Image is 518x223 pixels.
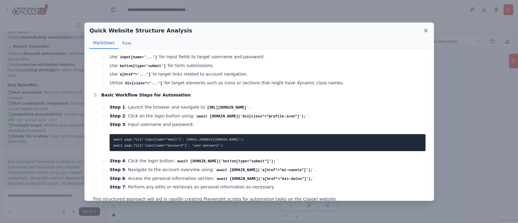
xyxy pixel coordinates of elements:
strong: Step 3 [110,122,125,127]
strong: Step 2 [110,113,125,118]
strong: Step 1 [110,105,125,110]
strong: Basic Workflow Steps for Automation [101,93,190,97]
strong: Step 7 [110,184,125,189]
h2: Quick Website Structure Analysis [90,26,192,35]
li: : Access the personal information section: . [108,175,425,182]
strong: Step 5 [110,167,125,172]
code: a[href*='...'] [118,73,153,77]
strong: Step 4 [110,158,125,163]
code: await [DOMAIN_NAME]('a[href*="mi-cuenta"]'); [214,168,314,172]
p: : [101,91,425,99]
p: This structured approach will aid in rapidly creating Playwright scripts for automation tasks on ... [93,195,425,203]
code: div[class*='...'] [123,81,164,86]
button: Raw [119,37,135,49]
li: : Perform any edits or retrievals on personal information as necessary. [108,183,425,191]
li: Use for form submissions. [108,62,425,69]
li: Use to target links related to account navigation. [108,70,425,78]
button: Markdown [90,37,119,49]
li: : Launch the browser and navigate to . [108,103,425,111]
li: Utilize for target elements such as icons or sections that might have dynamic class names. [108,79,425,87]
code: button[type='submit'] [118,64,168,68]
li: : Input username and password: [108,121,425,151]
li: : Navigate to the account overview using: . [108,166,425,174]
code: await page.fill('input[name="email"]', [EMAIL_ADDRESS][DOMAIN_NAME]'); await page.fill('input[nam... [113,138,244,147]
li: Use for input fields to target username and password. [108,53,425,61]
code: await [DOMAIN_NAME]('div[class*="profile-icon"]'); [194,114,308,119]
li: : Click the login button: . [108,157,425,165]
strong: Step 6 [110,176,125,181]
li: : Click on the login button using: . [108,112,425,120]
code: [URL][DOMAIN_NAME] [205,106,249,110]
code: await [DOMAIN_NAME]('button[type="submit"]'); [175,159,277,164]
code: input[name='...'] [118,55,159,59]
code: await [DOMAIN_NAME]('a[href*="mis-datos"]'); [215,177,315,181]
